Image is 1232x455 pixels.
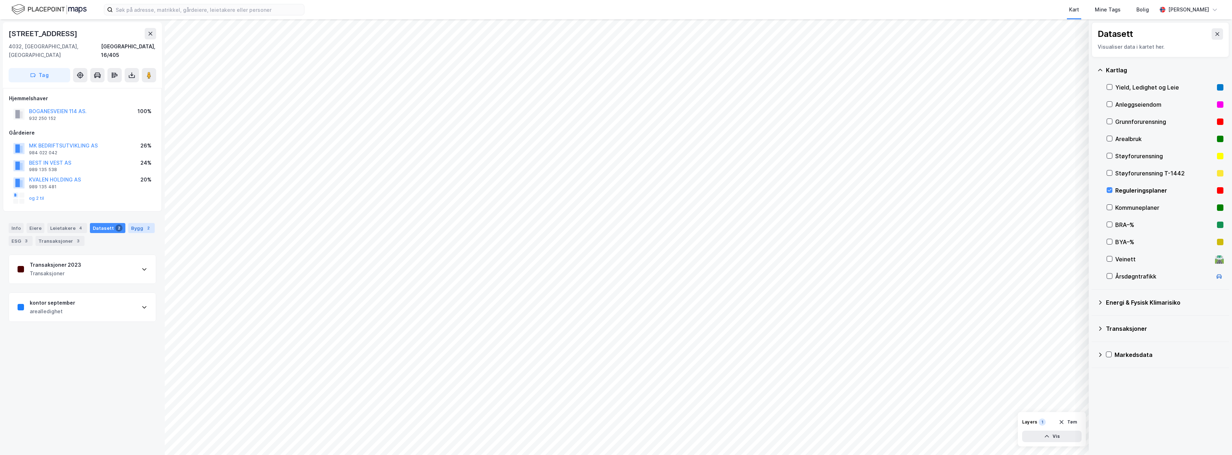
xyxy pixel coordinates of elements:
div: [GEOGRAPHIC_DATA], 16/405 [101,42,156,59]
div: BYA–% [1115,238,1214,246]
div: Yield, Ledighet og Leie [1115,83,1214,92]
div: Støyforurensning T-1442 [1115,169,1214,178]
iframe: Chat Widget [1196,421,1232,455]
div: [PERSON_NAME] [1168,5,1209,14]
div: kontor september [30,299,75,307]
div: ESG [9,236,33,246]
div: Transaksjoner 2023 [30,261,81,269]
div: Markedsdata [1115,350,1223,359]
div: Hjemmelshaver [9,94,156,103]
div: Veinett [1115,255,1212,263]
div: Visualiser data i kartet her. [1098,43,1223,51]
div: Info [9,223,24,233]
div: 26% [140,141,151,150]
div: 989 135 538 [29,167,57,173]
div: 2 [145,224,152,232]
div: Kart [1069,5,1079,14]
button: Tag [9,68,70,82]
div: Leietakere [47,223,87,233]
div: Støyforurensning [1115,152,1214,160]
div: Transaksjoner [35,236,85,246]
button: Tøm [1054,416,1082,428]
img: logo.f888ab2527a4732fd821a326f86c7f29.svg [11,3,87,16]
div: Anleggseiendom [1115,100,1214,109]
div: [STREET_ADDRESS] [9,28,79,39]
div: Arealbruk [1115,135,1214,143]
div: 932 250 152 [29,116,56,121]
div: 4 [77,224,84,232]
div: Grunnforurensning [1115,117,1214,126]
div: Reguleringsplaner [1115,186,1214,195]
div: 2 [115,224,122,232]
div: Datasett [90,223,125,233]
div: 3 [23,237,30,245]
div: BRA–% [1115,221,1214,229]
div: 3 [74,237,82,245]
div: Kartlag [1106,66,1223,74]
div: Kontrollprogram for chat [1196,421,1232,455]
div: Eiere [27,223,44,233]
div: Kommuneplaner [1115,203,1214,212]
div: Layers [1022,419,1037,425]
div: Bygg [128,223,155,233]
div: Årsdøgntrafikk [1115,272,1212,281]
div: 4032, [GEOGRAPHIC_DATA], [GEOGRAPHIC_DATA] [9,42,101,59]
div: arealledighet [30,307,75,316]
input: Søk på adresse, matrikkel, gårdeiere, leietakere eller personer [113,4,304,15]
div: 24% [140,159,151,167]
div: 20% [140,175,151,184]
div: 100% [138,107,151,116]
div: Bolig [1136,5,1149,14]
div: Energi & Fysisk Klimarisiko [1106,298,1223,307]
div: Datasett [1098,28,1133,40]
div: Transaksjoner [1106,324,1223,333]
div: 989 135 481 [29,184,57,190]
button: Vis [1022,431,1082,442]
div: 🛣️ [1214,255,1224,264]
div: Mine Tags [1095,5,1121,14]
div: Transaksjoner [30,269,81,278]
div: 984 022 042 [29,150,57,156]
div: 1 [1039,418,1046,426]
div: Gårdeiere [9,129,156,137]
